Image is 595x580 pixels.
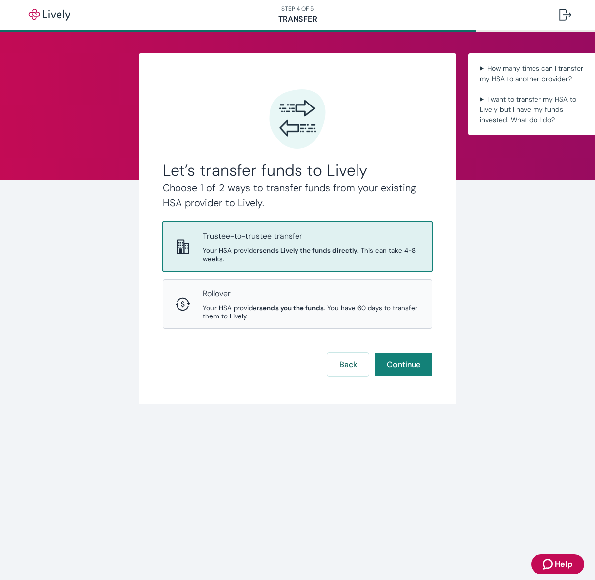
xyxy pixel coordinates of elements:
[203,304,420,320] span: Your HSA provider . You have 60 days to transfer them to Lively.
[375,353,432,376] button: Continue
[163,280,432,328] button: RolloverRolloverYour HSA providersends you the funds. You have 60 days to transfer them to Lively.
[551,3,579,27] button: Log out
[22,9,77,21] img: Lively
[531,554,584,574] button: Zendesk support iconHelp
[163,160,432,180] h2: Let’s transfer funds to Lively
[259,304,324,312] strong: sends you the funds
[203,246,420,263] span: Your HSA provider . This can take 4-8 weeks.
[476,61,595,86] summary: How many times can I transfer my HSA to another provider?
[203,230,420,242] p: Trustee-to-trustee transfer
[327,353,369,376] button: Back
[203,288,420,300] p: Rollover
[259,246,357,255] strong: sends Lively the funds directly
[476,92,595,127] summary: I want to transfer my HSA to Lively but I have my funds invested. What do I do?
[163,180,432,210] h4: Choose 1 of 2 ways to transfer funds from your existing HSA provider to Lively.
[175,239,191,255] svg: Trustee-to-trustee
[555,558,572,570] span: Help
[175,296,191,312] svg: Rollover
[163,222,432,271] button: Trustee-to-trusteeTrustee-to-trustee transferYour HSA providersends Lively the funds directly. Th...
[543,558,555,570] svg: Zendesk support icon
